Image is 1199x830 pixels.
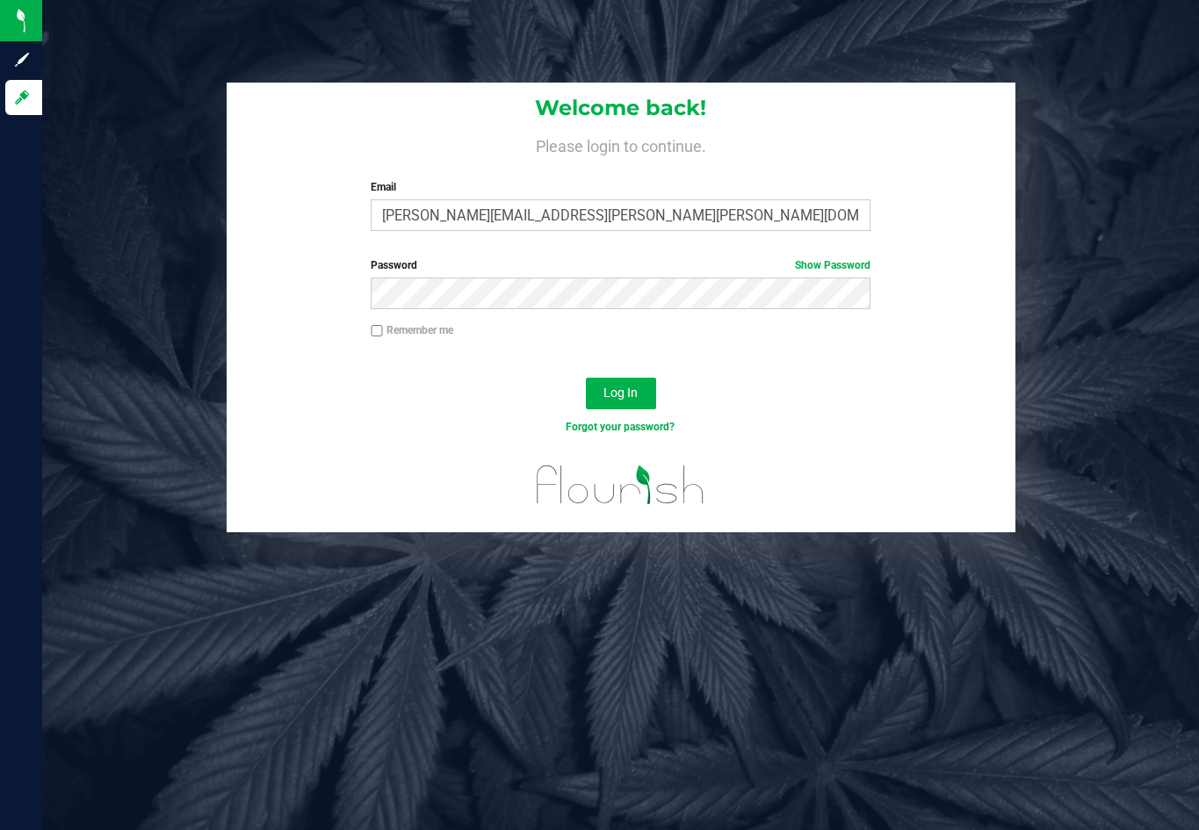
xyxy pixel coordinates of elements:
[371,179,870,195] label: Email
[371,322,453,338] label: Remember me
[13,89,31,106] inline-svg: Log in
[603,386,638,400] span: Log In
[522,453,719,516] img: flourish_logo.svg
[566,421,675,433] a: Forgot your password?
[227,134,1015,155] h4: Please login to continue.
[586,378,656,409] button: Log In
[795,259,870,271] a: Show Password
[13,51,31,69] inline-svg: Sign up
[371,325,383,337] input: Remember me
[227,97,1015,119] h1: Welcome back!
[371,259,417,271] span: Password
